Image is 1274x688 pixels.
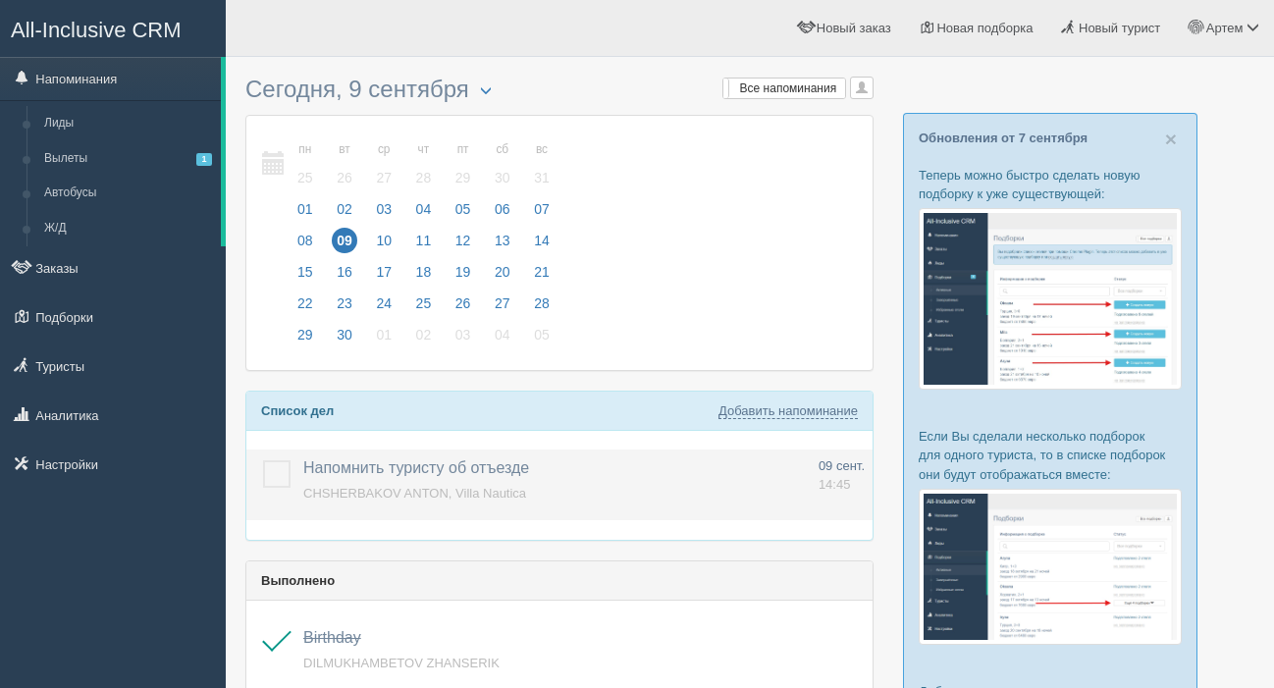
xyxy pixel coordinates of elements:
span: 23 [332,291,357,316]
img: %D0%BF%D0%BE%D0%B4%D0%B1%D0%BE%D1%80%D0%BA%D0%B8-%D0%B3%D1%80%D1%83%D0%BF%D0%BF%D0%B0-%D1%81%D1%8... [919,489,1182,645]
span: 14:45 [819,477,851,492]
span: 29 [451,165,476,190]
a: 01 [365,324,402,355]
small: ср [371,141,397,158]
span: 05 [451,196,476,222]
a: 25 [405,292,443,324]
span: 25 [292,165,318,190]
span: 15 [292,259,318,285]
a: пт 29 [445,131,482,198]
span: 17 [371,259,397,285]
span: Новый заказ [817,21,891,35]
span: 11 [411,228,437,253]
span: 03 [371,196,397,222]
a: 05 [523,324,556,355]
a: 16 [326,261,363,292]
a: 02 [326,198,363,230]
span: Все напоминания [740,81,837,95]
span: 16 [332,259,357,285]
a: пн 25 [287,131,324,198]
span: 01 [371,322,397,347]
span: 04 [490,322,515,347]
span: 12 [451,228,476,253]
a: 08 [287,230,324,261]
a: 29 [287,324,324,355]
span: 24 [371,291,397,316]
img: %D0%BF%D0%BE%D0%B4%D0%B1%D0%BE%D1%80%D0%BA%D0%B0-%D1%82%D1%83%D1%80%D0%B8%D1%81%D1%82%D1%83-%D1%8... [919,208,1182,390]
a: 11 [405,230,443,261]
a: 06 [484,198,521,230]
a: 07 [523,198,556,230]
a: 27 [484,292,521,324]
a: 15 [287,261,324,292]
span: 19 [451,259,476,285]
a: 26 [445,292,482,324]
a: Лиды [35,106,221,141]
span: 08 [292,228,318,253]
a: 09 [326,230,363,261]
a: Добавить напоминание [718,403,858,419]
a: 17 [365,261,402,292]
a: 21 [523,261,556,292]
a: CHSHERBAKOV ANTON, Villa Nautica [303,486,526,501]
a: Birthday [303,629,361,646]
span: 07 [529,196,555,222]
span: 30 [332,322,357,347]
b: Выполнено [261,573,335,588]
span: 09 сент. [819,458,865,473]
a: Ж/Д [35,211,221,246]
a: 02 [405,324,443,355]
span: Артем [1206,21,1244,35]
a: 01 [287,198,324,230]
a: 14 [523,230,556,261]
span: 21 [529,259,555,285]
span: 02 [332,196,357,222]
span: 06 [490,196,515,222]
span: 30 [490,165,515,190]
a: Напомнить туристу об отъезде [303,459,529,476]
small: пт [451,141,476,158]
small: чт [411,141,437,158]
a: вс 31 [523,131,556,198]
span: 09 [332,228,357,253]
small: вс [529,141,555,158]
small: вт [332,141,357,158]
a: All-Inclusive CRM [1,1,225,55]
a: 28 [523,292,556,324]
a: 04 [405,198,443,230]
span: 04 [411,196,437,222]
a: 09 сент. 14:45 [819,457,865,494]
span: 02 [411,322,437,347]
p: Если Вы сделали несколько подборок для одного туриста, то в списке подборок они будут отображатьс... [919,427,1182,483]
span: 1 [196,153,212,166]
h3: Сегодня, 9 сентября [245,77,874,105]
a: 30 [326,324,363,355]
span: 28 [529,291,555,316]
small: сб [490,141,515,158]
span: 31 [529,165,555,190]
a: 18 [405,261,443,292]
span: 26 [451,291,476,316]
a: сб 30 [484,131,521,198]
span: 26 [332,165,357,190]
span: 14 [529,228,555,253]
span: 10 [371,228,397,253]
small: пн [292,141,318,158]
a: 19 [445,261,482,292]
a: 04 [484,324,521,355]
a: 03 [445,324,482,355]
a: 12 [445,230,482,261]
span: 25 [411,291,437,316]
a: Автобусы [35,176,221,211]
b: Список дел [261,403,334,418]
span: 28 [411,165,437,190]
span: Новая подборка [936,21,1033,35]
span: 05 [529,322,555,347]
span: 27 [371,165,397,190]
p: Теперь можно быстро сделать новую подборку к уже существующей: [919,166,1182,203]
button: Close [1165,129,1177,149]
span: 13 [490,228,515,253]
span: 29 [292,322,318,347]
